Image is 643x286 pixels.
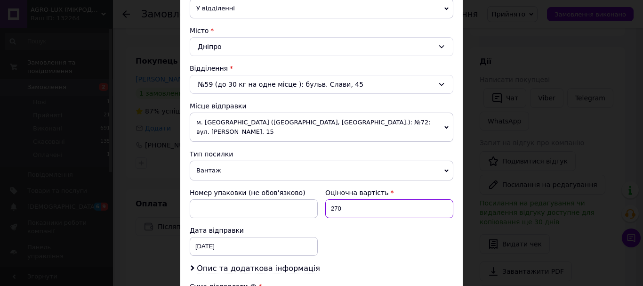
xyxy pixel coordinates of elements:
div: Місто [190,26,453,35]
span: м. [GEOGRAPHIC_DATA] ([GEOGRAPHIC_DATA], [GEOGRAPHIC_DATA].): №72: вул. [PERSON_NAME], 15 [190,113,453,142]
span: Тип посилки [190,150,233,158]
span: Опис та додаткова інформація [197,264,320,273]
span: Вантаж [190,161,453,180]
span: Місце відправки [190,102,247,110]
div: №59 (до 30 кг на одне місце ): бульв. Слави, 45 [190,75,453,94]
div: Дніпро [190,37,453,56]
div: Відділення [190,64,453,73]
div: Номер упаковки (не обов'язково) [190,188,318,197]
div: Дата відправки [190,226,318,235]
div: Оціночна вартість [325,188,453,197]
